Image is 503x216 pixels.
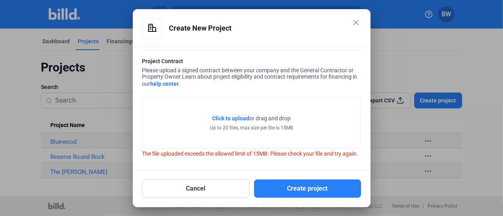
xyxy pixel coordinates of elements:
[250,114,291,122] span: or drag and drop
[142,179,249,198] button: Cancel
[142,150,358,157] i: The file uploaded exceeds the allowed limit of 15MB. Please check your file and try again.
[210,124,293,131] div: Up to 20 files, max size per file is 15MB
[352,18,361,27] mat-icon: close
[254,179,361,198] button: Create project
[142,57,361,67] div: Project Contract
[142,73,358,87] span: Learn about project eligibility and contract requirements for financing in our .
[212,115,250,121] span: Click to upload
[151,81,179,87] a: help center
[169,19,361,38] div: Create New Project
[142,57,361,90] div: Please upload a signed contract between your company and the General Contractor or Property Owner.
